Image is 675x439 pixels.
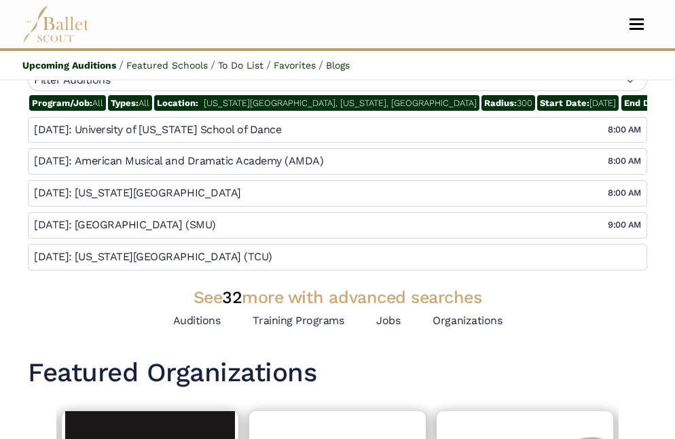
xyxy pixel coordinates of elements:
[126,60,208,71] a: Featured Schools
[274,60,316,71] a: Favorites
[481,95,535,111] span: 300
[111,98,139,108] span: Types:
[34,73,110,88] h4: Filter Auditions
[173,314,221,327] a: Auditions
[34,218,72,232] h4: [DATE]:
[537,95,619,111] span: [DATE]
[204,98,477,108] span: [US_STATE][GEOGRAPHIC_DATA], [US_STATE], [GEOGRAPHIC_DATA]
[376,314,400,327] a: Jobs
[108,95,152,111] span: All
[34,186,72,200] h4: [DATE]:
[22,60,116,71] a: Upcoming Auditions
[75,250,272,264] h4: [US_STATE][GEOGRAPHIC_DATA] (TCU)
[34,154,72,169] h4: [DATE]:
[253,314,344,327] a: Training Programs
[326,60,350,71] a: Blogs
[34,250,72,264] h4: [DATE]:
[608,219,641,231] h6: 9:00 AM
[608,188,641,199] h6: 8:00 AM
[608,124,641,136] h6: 8:00 AM
[157,98,198,108] span: Location:
[28,355,647,389] h1: Featured Organizations
[608,156,641,167] h6: 8:00 AM
[540,98,589,108] span: Start Date:
[34,123,72,137] h4: [DATE]:
[218,60,263,71] a: To Do List
[222,287,242,307] span: 32
[433,314,502,327] a: Organizations
[75,123,282,137] h4: University of [US_STATE] School of Dance
[75,154,324,169] h4: American Musical and Dramatic Academy (AMDA)
[75,218,216,232] h4: [GEOGRAPHIC_DATA] (SMU)
[624,98,667,108] span: End Date:
[28,287,647,309] h3: See more with advanced searches
[75,186,241,200] h4: [US_STATE][GEOGRAPHIC_DATA]
[32,98,92,108] span: Program/Job:
[29,95,106,111] span: All
[621,18,653,31] button: Toggle navigation
[484,98,517,108] span: Radius:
